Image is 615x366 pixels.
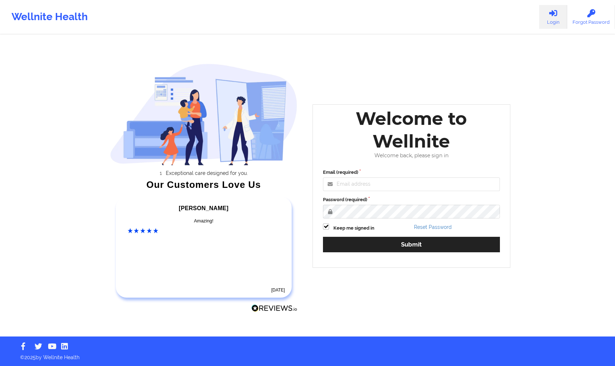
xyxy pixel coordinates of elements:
[539,5,567,29] a: Login
[323,196,500,203] label: Password (required)
[271,288,285,293] time: [DATE]
[128,217,280,225] div: Amazing!
[110,63,298,165] img: wellnite-auth-hero_200.c722682e.png
[323,237,500,252] button: Submit
[318,153,505,159] div: Welcome back, please sign in
[116,170,297,176] li: Exceptional care designed for you.
[251,304,297,312] img: Reviews.io Logo
[333,225,374,232] label: Keep me signed in
[323,177,500,191] input: Email address
[567,5,615,29] a: Forgot Password
[15,349,600,361] p: © 2025 by Wellnite Health
[414,224,452,230] a: Reset Password
[251,304,297,314] a: Reviews.io Logo
[323,169,500,176] label: Email (required)
[110,181,298,188] div: Our Customers Love Us
[179,205,228,211] span: [PERSON_NAME]
[318,107,505,153] div: Welcome to Wellnite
